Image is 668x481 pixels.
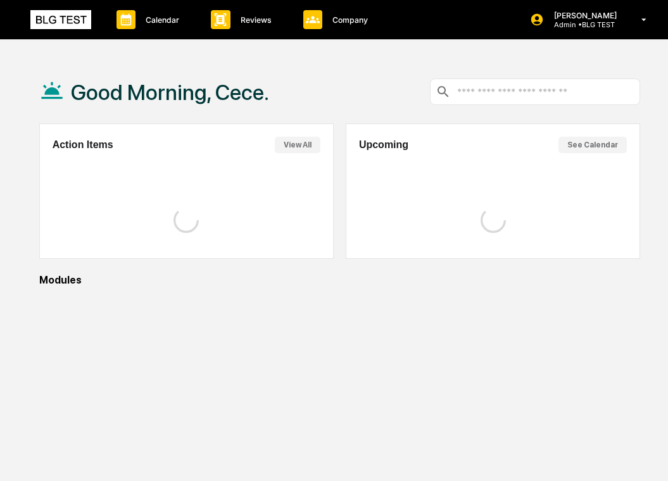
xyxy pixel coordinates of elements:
[275,137,320,153] button: View All
[135,15,186,25] p: Calendar
[39,274,641,286] div: Modules
[359,139,408,151] h2: Upcoming
[30,10,91,29] img: logo
[71,80,269,105] h1: Good Morning, Cece.
[558,137,627,153] button: See Calendar
[230,15,278,25] p: Reviews
[322,15,374,25] p: Company
[544,11,623,20] p: [PERSON_NAME]
[53,139,113,151] h2: Action Items
[544,20,623,29] p: Admin • BLG TEST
